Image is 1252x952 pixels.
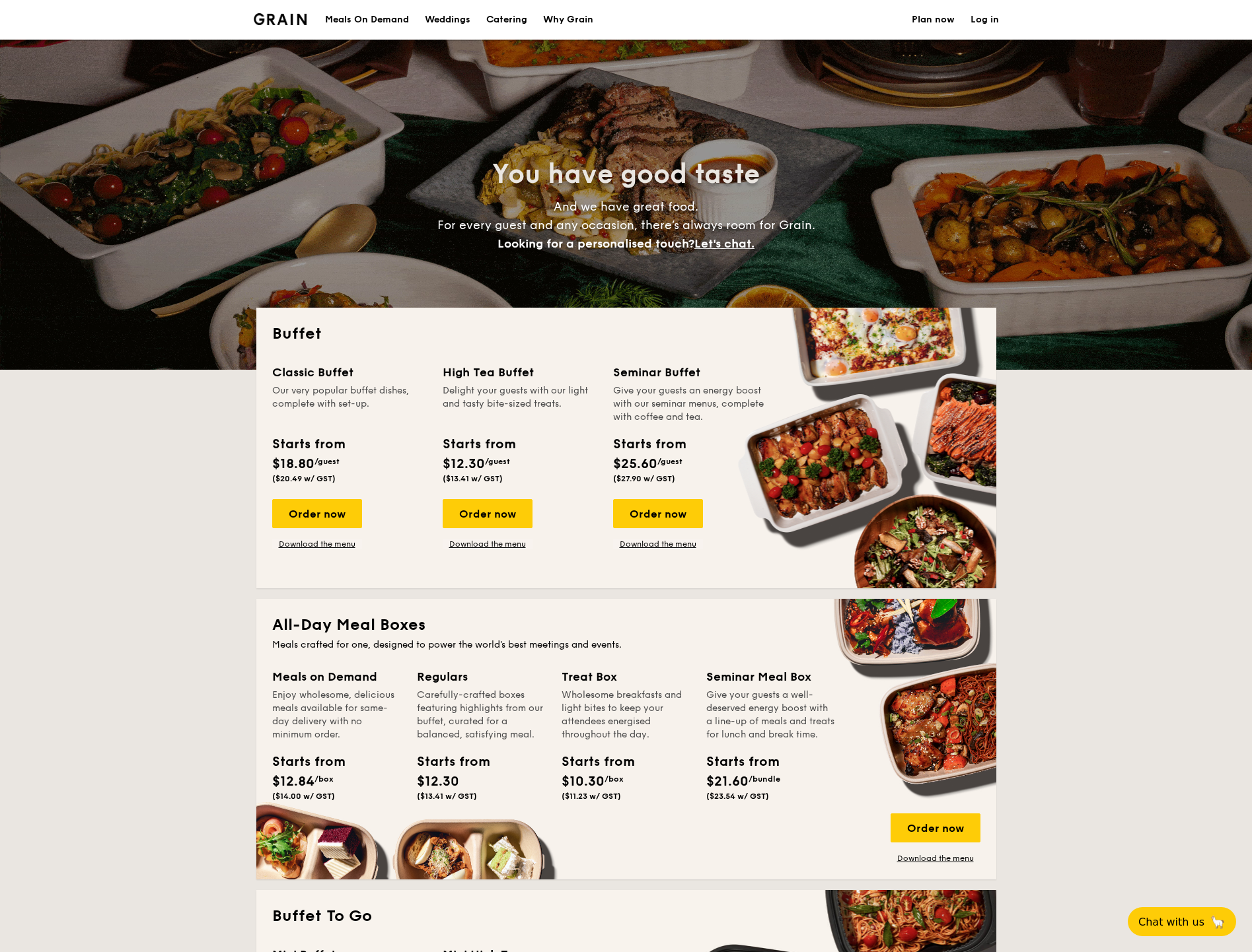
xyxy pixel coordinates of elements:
span: ($13.41 w/ GST) [443,474,503,483]
div: Order now [272,499,362,528]
a: Logotype [254,13,307,25]
span: ($11.23 w/ GST) [562,792,621,801]
div: Starts from [272,434,344,454]
div: Starts from [562,752,621,772]
div: Seminar Meal Box [706,667,835,686]
a: Download the menu [272,539,362,549]
span: $18.80 [272,456,314,472]
span: $12.30 [443,456,485,472]
h2: All-Day Meal Boxes [272,615,980,636]
span: Chat with us [1138,916,1204,928]
div: Meals crafted for one, designed to power the world's best meetings and events. [272,638,980,652]
button: Chat with us🦙 [1128,907,1236,936]
span: $10.30 [562,774,605,790]
span: ($20.49 w/ GST) [272,474,336,483]
div: Starts from [417,752,476,772]
div: Order now [443,499,533,528]
h2: Buffet [272,323,980,345]
span: $25.60 [613,456,657,472]
a: Download the menu [891,853,980,864]
div: Order now [891,813,980,842]
span: $12.84 [272,774,314,790]
div: Order now [613,499,703,528]
a: Download the menu [443,539,533,549]
div: Classic Buffet [272,363,427,382]
span: ($13.41 w/ GST) [417,792,477,801]
div: Carefully-crafted boxes featuring highlights from our buffet, curated for a balanced, satisfying ... [417,689,546,741]
span: ($14.00 w/ GST) [272,792,335,801]
a: Download the menu [613,539,703,549]
span: Let's chat. [694,236,755,251]
div: Starts from [443,434,515,454]
div: Starts from [272,752,332,772]
span: /guest [657,457,682,466]
span: You have good taste [492,158,760,190]
span: /box [605,774,624,784]
span: /guest [485,457,510,466]
span: Looking for a personalised touch? [497,236,694,251]
span: ($27.90 w/ GST) [613,474,675,483]
div: Give your guests a well-deserved energy boost with a line-up of meals and treats for lunch and br... [706,689,835,741]
div: Treat Box [562,667,690,686]
span: 🦙 [1210,914,1226,930]
div: Enjoy wholesome, delicious meals available for same-day delivery with no minimum order. [272,689,401,741]
div: Regulars [417,667,546,686]
span: /bundle [749,774,780,784]
span: And we have great food. For every guest and any occasion, there’s always room for Grain. [437,199,815,251]
div: Wholesome breakfasts and light bites to keep your attendees energised throughout the day. [562,689,690,741]
h2: Buffet To Go [272,906,980,927]
div: Meals on Demand [272,667,401,686]
span: /box [314,774,334,784]
span: $12.30 [417,774,459,790]
div: Delight your guests with our light and tasty bite-sized treats. [443,384,597,424]
img: Grain [254,13,307,25]
div: Starts from [613,434,685,454]
div: Our very popular buffet dishes, complete with set-up. [272,384,427,424]
span: ($23.54 w/ GST) [706,792,769,801]
div: Starts from [706,752,766,772]
span: $21.60 [706,774,749,790]
div: Seminar Buffet [613,363,768,382]
div: Give your guests an energy boost with our seminar menus, complete with coffee and tea. [613,384,768,424]
span: /guest [314,457,340,466]
div: High Tea Buffet [443,363,597,382]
